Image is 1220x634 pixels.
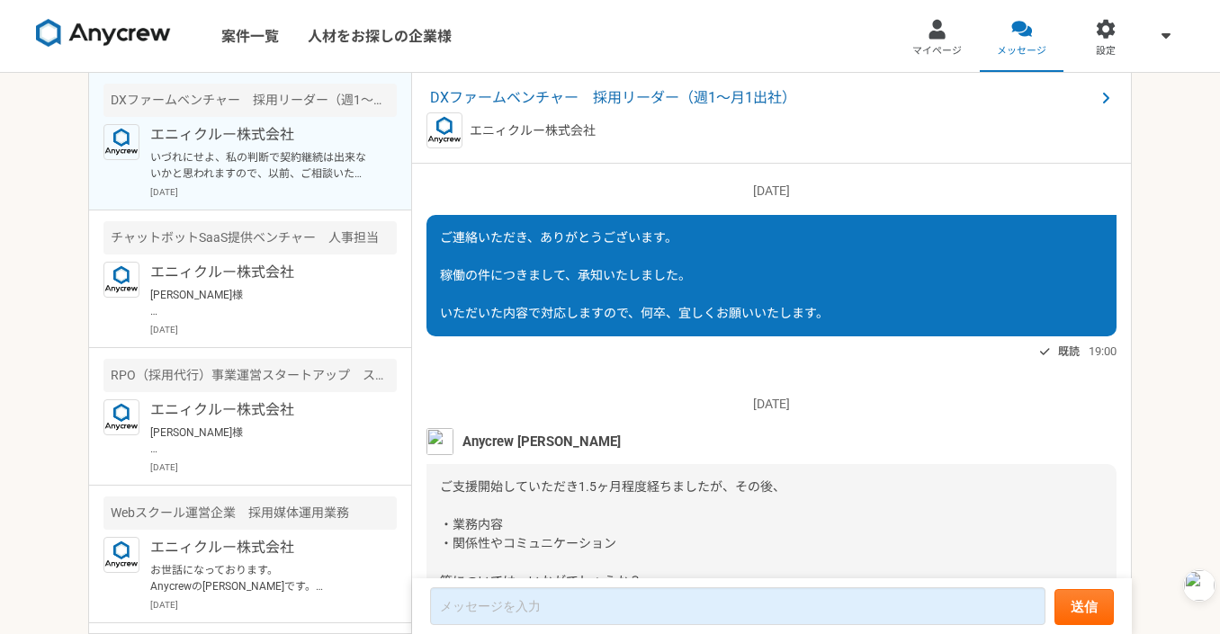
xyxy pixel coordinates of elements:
[1058,341,1080,362] span: 既読
[1054,589,1114,625] button: 送信
[150,399,372,421] p: エニィクルー株式会社
[1089,343,1117,360] span: 19:00
[150,323,397,336] p: [DATE]
[103,221,397,254] div: チャットボットSaaS提供ベンチャー 人事担当
[150,124,372,146] p: エニィクルー株式会社
[426,428,453,455] img: MHYT8150_2.jpg
[103,262,139,298] img: logo_text_blue_01.png
[103,496,397,530] div: Webスクール運営企業 採用媒体運用業務
[150,460,397,474] p: [DATE]
[440,230,829,320] span: ご連絡いただき、ありがとうございます。 稼働の件につきまして、承知いたしました。 いただいた内容で対応しますので、何卒、宜しくお願いいたします。
[470,121,596,140] p: エニィクルー株式会社
[103,399,139,435] img: logo_text_blue_01.png
[150,262,372,283] p: エニィクルー株式会社
[430,87,1095,109] span: DXファームベンチャー 採用リーダー（週1〜月1出社）
[997,44,1046,58] span: メッセージ
[150,287,372,319] p: [PERSON_NAME]様 ご連絡いただき、ありがとうございます。 こちらの件につきまして、承知いたしました。 取り急ぎの対応となり、大変恐縮ではございますが、 何卒、宜しくお願いいたします。
[426,395,1117,414] p: [DATE]
[1096,44,1116,58] span: 設定
[103,84,397,117] div: DXファームベンチャー 採用リーダー（週1〜月1出社）
[103,537,139,573] img: logo_text_blue_01.png
[150,424,372,457] p: [PERSON_NAME]様 ご連絡いただき、ありがとうございます。 別件につきまして、承知いたしました。 取り急ぎの対応となり、大変恐縮ではございますが、 引き続き何卒、宜しくお願いいたします。
[426,182,1117,201] p: [DATE]
[462,432,621,451] span: Anycrew [PERSON_NAME]
[103,359,397,392] div: RPO（採用代行）事業運営スタートアップ スカウト・クライアント対応
[440,479,854,626] span: ご支援開始していただき1.5ヶ月程度経ちましたが、その後、 ・業務内容 ・関係性やコミュニケーション 等については、いかがでしょうか？ お時間ある際に、簡単にご状況について、共有いただければと思...
[103,124,139,160] img: logo_text_blue_01.png
[36,19,171,48] img: 8DqYSo04kwAAAAASUVORK5CYII=
[150,598,397,612] p: [DATE]
[426,112,462,148] img: logo_text_blue_01.png
[150,185,397,199] p: [DATE]
[150,562,372,594] p: お世話になっております。 Anycrewの[PERSON_NAME]です。 ご経歴を拝見させていただき、お声がけさせていただきました。 こちらの案件の応募はいかがでしょうか？ 必須スキル面をご確...
[912,44,962,58] span: マイページ
[150,537,372,558] p: エニィクルー株式会社
[150,149,372,182] p: いづれにせよ、私の判断で契約継続は出来ないかと思われますので、以前、ご相談いただいた案件が未だ可能性があるのでしたら、そちらを受けたいですし、新規で案件があるようでしたらご提案いだけますと幸いです。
